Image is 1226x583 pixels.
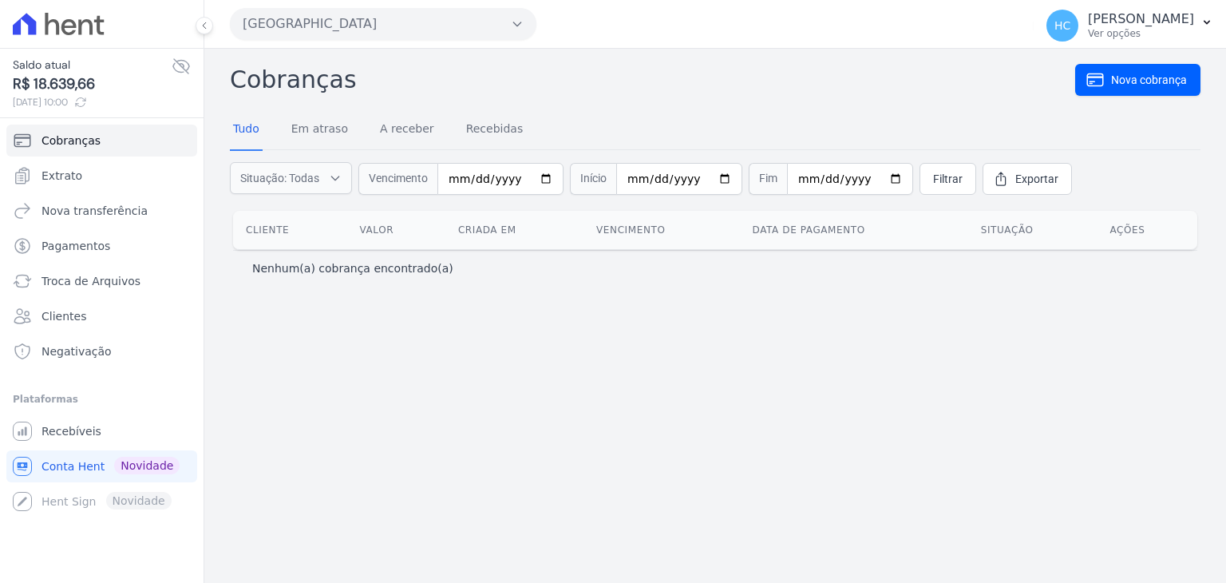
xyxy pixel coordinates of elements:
span: Pagamentos [42,238,110,254]
a: Troca de Arquivos [6,265,197,297]
button: Situação: Todas [230,162,352,194]
th: Vencimento [583,211,740,249]
a: Recebidas [463,109,527,151]
p: Nenhum(a) cobrança encontrado(a) [252,260,453,276]
th: Situação [968,211,1097,249]
a: Nova cobrança [1075,64,1200,96]
span: Nova transferência [42,203,148,219]
span: R$ 18.639,66 [13,73,172,95]
span: Início [570,163,616,195]
p: [PERSON_NAME] [1088,11,1194,27]
a: Conta Hent Novidade [6,450,197,482]
span: Negativação [42,343,112,359]
a: A receber [377,109,437,151]
span: Nova cobrança [1111,72,1187,88]
span: Vencimento [358,163,437,195]
span: Troca de Arquivos [42,273,140,289]
th: Data de pagamento [740,211,968,249]
th: Criada em [445,211,583,249]
span: HC [1054,20,1070,31]
button: [GEOGRAPHIC_DATA] [230,8,536,40]
th: Cliente [233,211,347,249]
span: [DATE] 10:00 [13,95,172,109]
span: Clientes [42,308,86,324]
p: Ver opções [1088,27,1194,40]
span: Conta Hent [42,458,105,474]
a: Em atraso [288,109,351,151]
span: Cobranças [42,133,101,149]
a: Negativação [6,335,197,367]
th: Ações [1097,211,1197,249]
span: Recebíveis [42,423,101,439]
th: Valor [347,211,445,249]
span: Situação: Todas [240,170,319,186]
nav: Sidebar [13,125,191,518]
a: Extrato [6,160,197,192]
h2: Cobranças [230,61,1075,97]
span: Fim [749,163,787,195]
a: Cobranças [6,125,197,157]
span: Extrato [42,168,82,184]
a: Recebíveis [6,415,197,447]
a: Tudo [230,109,263,151]
button: HC [PERSON_NAME] Ver opções [1034,3,1226,48]
a: Exportar [983,163,1072,195]
span: Saldo atual [13,57,172,73]
a: Pagamentos [6,230,197,262]
a: Filtrar [919,163,976,195]
div: Plataformas [13,390,191,409]
a: Nova transferência [6,195,197,227]
a: Clientes [6,300,197,332]
span: Filtrar [933,171,963,187]
span: Novidade [114,457,180,474]
span: Exportar [1015,171,1058,187]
